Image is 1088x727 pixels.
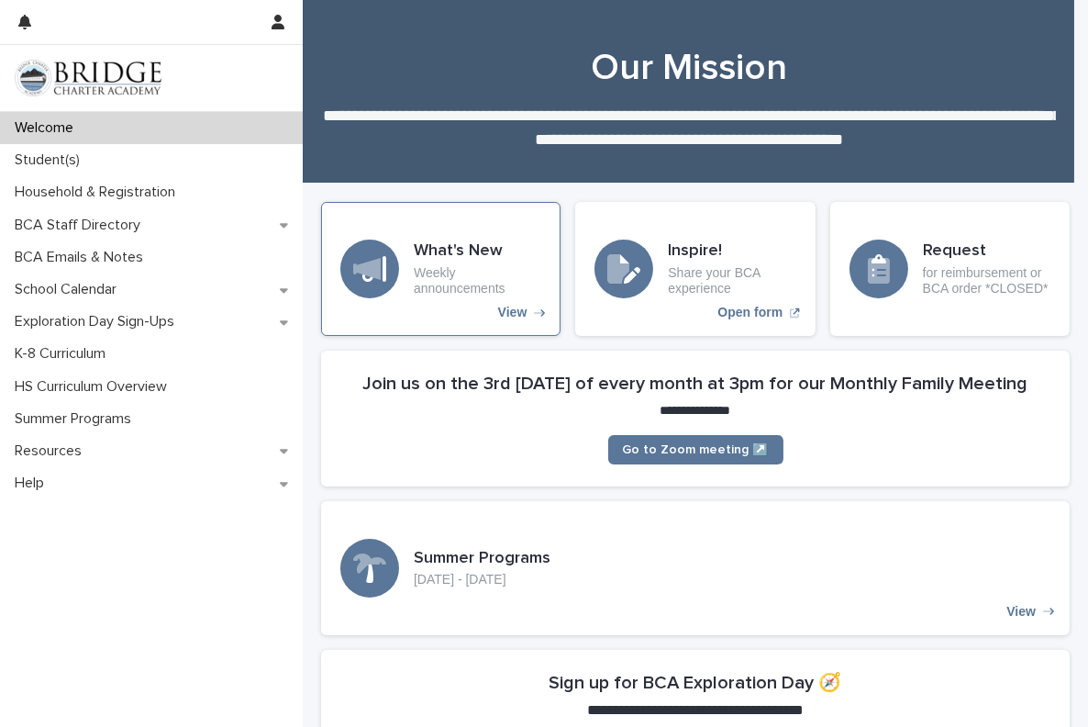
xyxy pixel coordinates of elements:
p: BCA Emails & Notes [7,249,158,266]
h2: Join us on the 3rd [DATE] of every month at 3pm for our Monthly Family Meeting [363,373,1028,395]
h3: Inspire! [668,241,795,262]
h1: Our Mission [321,46,1056,90]
h3: What's New [414,241,541,262]
p: Weekly announcements [414,265,541,296]
h2: Sign up for BCA Exploration Day 🧭 [550,672,842,694]
p: K-8 Curriculum [7,345,120,363]
a: Go to Zoom meeting ↗️ [608,435,783,464]
p: Resources [7,442,96,460]
p: Summer Programs [7,410,146,428]
p: Student(s) [7,151,94,169]
p: BCA Staff Directory [7,217,155,234]
span: Go to Zoom meeting ↗️ [623,443,769,456]
p: for reimbursement or BCA order *CLOSED* [923,265,1050,296]
a: Open form [575,202,815,336]
p: Household & Registration [7,184,190,201]
img: V1C1m3IdTEidaUdm9Hs0 [15,60,161,96]
p: View [498,305,527,320]
p: School Calendar [7,281,131,298]
a: View [321,501,1070,635]
a: View [321,202,561,336]
p: Share your BCA experience [668,265,795,296]
p: Open form [717,305,783,320]
p: Welcome [7,119,88,137]
p: Help [7,475,59,492]
h3: Request [923,241,1050,262]
h3: Summer Programs [414,549,550,569]
p: Exploration Day Sign-Ups [7,313,189,330]
p: [DATE] - [DATE] [414,572,550,587]
p: View [1006,604,1036,620]
p: HS Curriculum Overview [7,378,182,396]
